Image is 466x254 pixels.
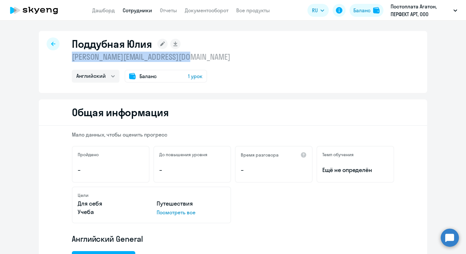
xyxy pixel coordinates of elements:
[78,199,146,208] p: Для себя
[78,166,144,174] p: –
[373,7,380,14] img: balance
[78,152,99,157] h5: Пройдено
[139,72,157,80] span: Баланс
[123,7,152,14] a: Сотрудники
[72,52,230,62] p: [PERSON_NAME][EMAIL_ADDRESS][DOMAIN_NAME]
[157,208,225,216] p: Посмотреть все
[349,4,383,17] button: Балансbalance
[72,131,394,138] p: Мало данных, чтобы оценить прогресс
[391,3,451,18] p: Постоплата Агатон, ПЕРФЕКТ АРТ, ООО
[312,6,318,14] span: RU
[353,6,371,14] div: Баланс
[387,3,460,18] button: Постоплата Агатон, ПЕРФЕКТ АРТ, ООО
[78,192,88,198] h5: Цели
[185,7,228,14] a: Документооборот
[307,4,329,17] button: RU
[92,7,115,14] a: Дашборд
[241,152,279,158] h5: Время разговора
[188,72,203,80] span: 1 урок
[241,166,307,174] p: –
[159,166,225,174] p: –
[160,7,177,14] a: Отчеты
[322,166,388,174] span: Ещё не определён
[157,199,225,208] p: Путешествия
[72,234,143,244] span: Английский General
[78,208,146,216] p: Учеба
[159,152,207,157] h5: До повышения уровня
[72,37,152,50] h1: Поддубная Юлия
[72,106,169,119] h2: Общая информация
[322,152,354,157] h5: Темп обучения
[236,7,270,14] a: Все продукты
